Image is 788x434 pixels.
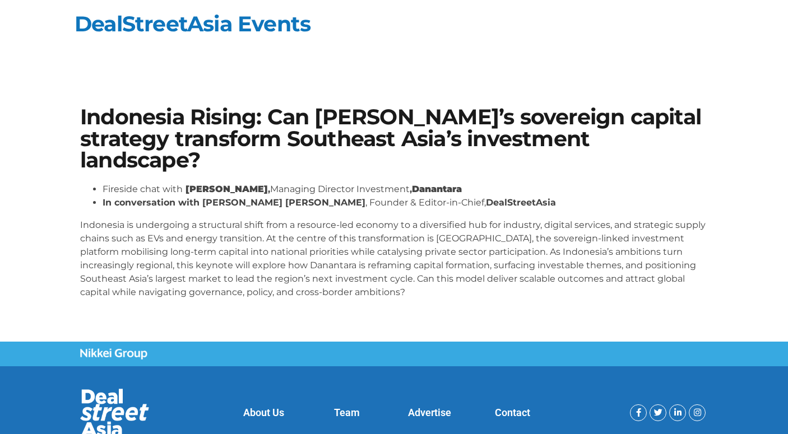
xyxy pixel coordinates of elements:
[103,183,708,196] li: Fireside chat with Managing Director Investment
[103,196,708,209] li: , Founder & Editor-in-Chief,
[495,407,530,418] a: Contact
[80,106,708,171] h1: Indonesia Rising: Can [PERSON_NAME]’s sovereign capital strategy transform Southeast Asia’s inves...
[75,11,310,37] a: DealStreetAsia Events
[486,197,556,208] strong: DealStreetAsia
[410,184,462,194] strong: ,
[80,348,147,360] img: Nikkei Group
[80,218,708,299] p: Indonesia is undergoing a structural shift from a resource-led economy to a diversified hub for i...
[412,184,462,194] strong: Danantara
[243,407,284,418] a: About Us
[183,184,270,194] strong: ,
[186,184,268,194] strong: [PERSON_NAME]
[408,407,451,418] a: Advertise
[334,407,360,418] a: Team
[103,197,365,208] strong: In conversation with [PERSON_NAME] [PERSON_NAME]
